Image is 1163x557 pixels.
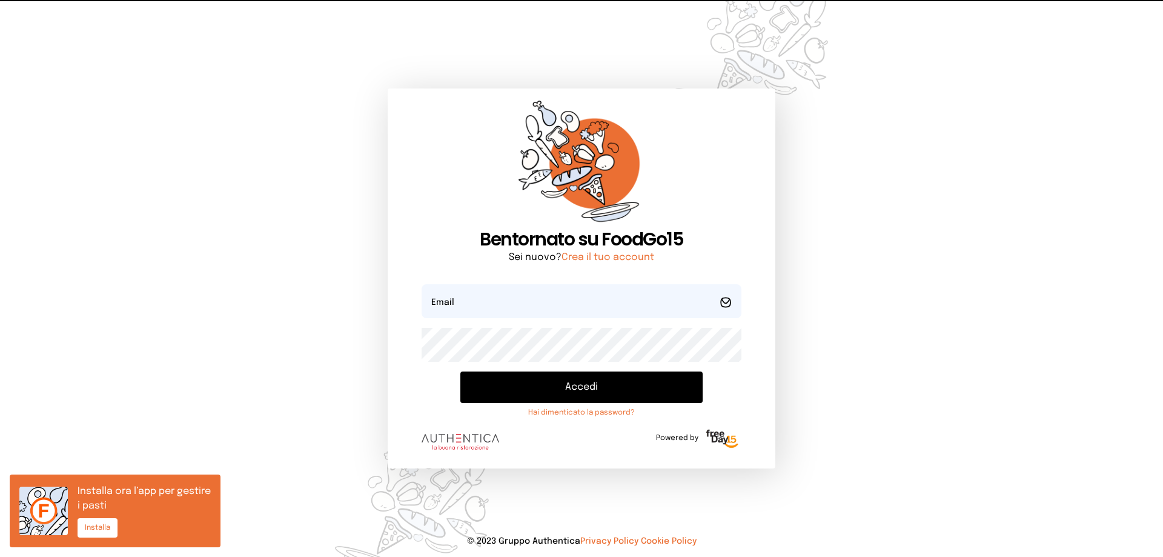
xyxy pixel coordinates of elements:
h1: Bentornato su FoodGo15 [422,228,741,250]
p: Installa ora l’app per gestire i pasti [78,484,211,513]
img: logo-freeday.3e08031.png [703,427,741,452]
button: Accedi [460,372,703,403]
p: Sei nuovo? [422,250,741,265]
img: logo.8f33a47.png [422,434,499,450]
img: sticker-orange.65babaf.png [519,101,644,228]
a: Cookie Policy [641,537,697,545]
a: Privacy Policy [580,537,638,545]
a: Hai dimenticato la password? [460,408,703,418]
button: Installa [78,518,118,538]
span: Powered by [656,433,698,443]
a: Crea il tuo account [562,252,654,262]
p: © 2023 Gruppo Authentica [19,535,1144,547]
img: icon.6af0c3e.png [19,487,68,535]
